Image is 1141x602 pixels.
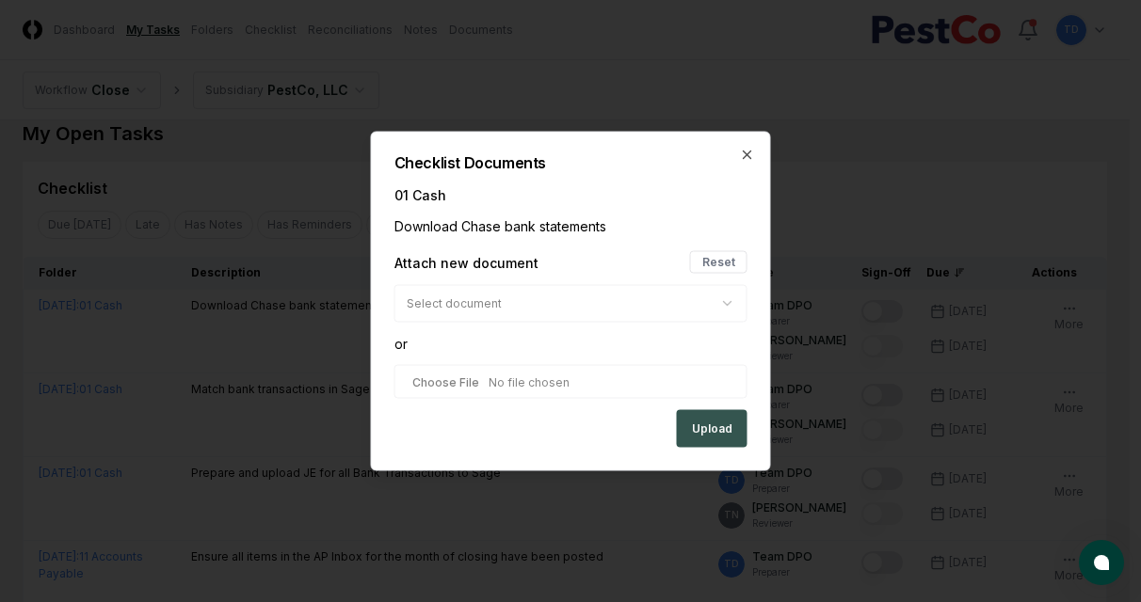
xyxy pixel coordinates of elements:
[394,185,747,205] div: 01 Cash
[394,216,747,236] div: Download Chase bank statements
[394,334,747,354] div: or
[394,155,747,170] h2: Checklist Documents
[394,252,538,272] div: Attach new document
[690,251,747,274] button: Reset
[677,410,747,448] button: Upload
